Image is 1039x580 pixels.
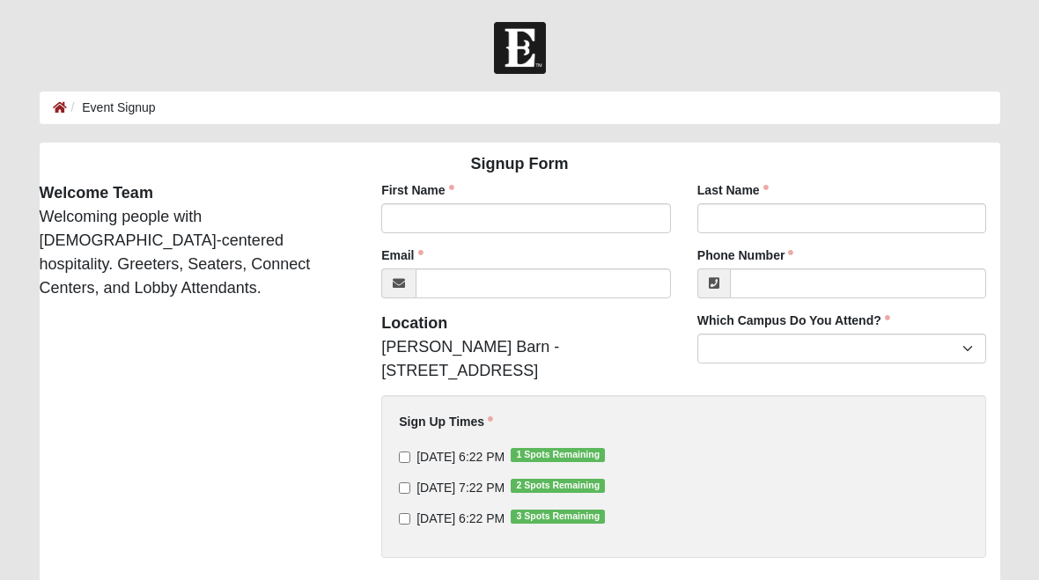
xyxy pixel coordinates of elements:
[381,314,447,332] strong: Location
[416,511,505,525] span: [DATE] 6:22 PM
[416,450,505,464] span: [DATE] 6:22 PM
[697,181,769,199] label: Last Name
[511,448,605,462] span: 1 Spots Remaining
[399,513,410,525] input: [DATE] 6:22 PM3 Spots Remaining
[40,184,153,202] strong: Welcome Team
[399,413,493,430] label: Sign Up Times
[511,479,605,493] span: 2 Spots Remaining
[697,246,794,264] label: Phone Number
[697,312,890,329] label: Which Campus Do You Attend?
[511,510,605,524] span: 3 Spots Remaining
[399,482,410,494] input: [DATE] 7:22 PM2 Spots Remaining
[26,181,356,300] div: Welcoming people with [DEMOGRAPHIC_DATA]-centered hospitality. Greeters, Seaters, Connect Centers...
[40,155,1000,174] h4: Signup Form
[381,246,423,264] label: Email
[381,181,453,199] label: First Name
[368,312,684,383] div: [PERSON_NAME] Barn - [STREET_ADDRESS]
[494,22,546,74] img: Church of Eleven22 Logo
[399,452,410,463] input: [DATE] 6:22 PM1 Spots Remaining
[416,481,505,495] span: [DATE] 7:22 PM
[67,99,156,117] li: Event Signup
